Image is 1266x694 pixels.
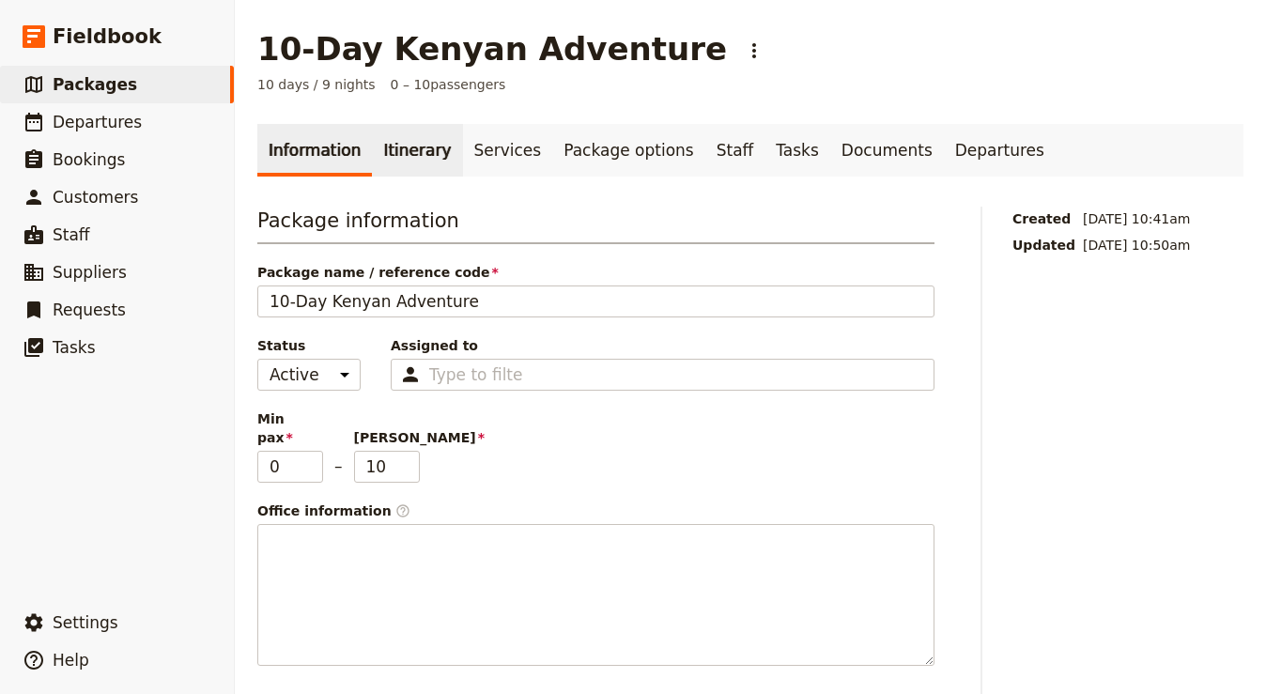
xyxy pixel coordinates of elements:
span: Status [257,336,361,355]
span: Updated [1012,236,1075,254]
div: Office information [257,501,934,520]
span: Package name / reference code [257,263,934,282]
span: Created [1012,209,1075,228]
a: Tasks [764,124,830,177]
span: – [334,455,343,483]
input: Min pax [257,451,323,483]
input: Assigned to [429,363,523,386]
button: Actions [738,35,770,67]
span: Settings [53,613,118,632]
span: [DATE] 10:41am [1083,209,1190,228]
a: Services [463,124,553,177]
span: [DATE] 10:50am [1083,236,1190,254]
span: Assigned to [391,336,934,355]
span: Staff [53,225,90,244]
span: Departures [53,113,142,131]
a: Departures [944,124,1056,177]
span: Min pax [257,409,323,447]
a: Itinerary [372,124,462,177]
span: [PERSON_NAME] [354,428,420,447]
input: [PERSON_NAME] [354,451,420,483]
span: 10 days / 9 nights [257,75,376,94]
span: Suppliers [53,263,127,282]
span: Customers [53,188,138,207]
h1: 10-Day Kenyan Adventure [257,30,727,68]
a: Documents [830,124,944,177]
span: Requests [53,301,126,319]
select: Status [257,359,361,391]
span: Help [53,651,89,670]
a: Staff [705,124,765,177]
a: Package options [552,124,704,177]
a: Information [257,124,372,177]
span: Tasks [53,338,96,357]
span: Packages [53,75,137,94]
input: Package name / reference code [257,285,934,317]
span: ​ [395,503,410,518]
span: 0 – 10 passengers [391,75,506,94]
span: Fieldbook [53,23,162,51]
span: Bookings [53,150,125,169]
h3: Package information [257,207,934,244]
